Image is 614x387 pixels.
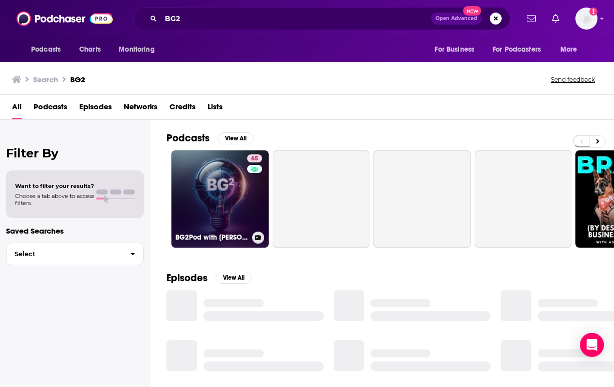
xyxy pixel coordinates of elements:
[548,10,563,27] a: Show notifications dropdown
[175,233,248,242] h3: BG2Pod with [PERSON_NAME] and [PERSON_NAME]
[119,43,154,57] span: Monitoring
[435,43,474,57] span: For Business
[79,99,112,119] a: Episodes
[580,333,604,357] div: Open Intercom Messenger
[133,7,510,30] div: Search podcasts, credits, & more...
[216,272,252,284] button: View All
[589,8,597,16] svg: Add a profile image
[166,272,252,284] a: EpisodesView All
[169,99,195,119] a: Credits
[166,272,208,284] h2: Episodes
[161,11,431,27] input: Search podcasts, credits, & more...
[575,8,597,30] button: Show profile menu
[6,146,144,160] h2: Filter By
[523,10,540,27] a: Show notifications dropdown
[124,99,157,119] a: Networks
[73,40,107,59] a: Charts
[171,150,269,248] a: 65BG2Pod with [PERSON_NAME] and [PERSON_NAME]
[553,40,590,59] button: open menu
[428,40,487,59] button: open menu
[486,40,555,59] button: open menu
[24,40,74,59] button: open menu
[548,75,598,84] button: Send feedback
[218,132,254,144] button: View All
[6,243,144,265] button: Select
[15,182,94,189] span: Want to filter your results?
[166,132,254,144] a: PodcastsView All
[15,192,94,207] span: Choose a tab above to access filters.
[431,13,482,25] button: Open AdvancedNew
[247,154,262,162] a: 65
[493,43,541,57] span: For Podcasters
[12,99,22,119] a: All
[166,132,210,144] h2: Podcasts
[7,251,122,257] span: Select
[208,99,223,119] a: Lists
[112,40,167,59] button: open menu
[34,99,67,119] a: Podcasts
[575,8,597,30] span: Logged in as HughE
[575,8,597,30] img: User Profile
[17,9,113,28] img: Podchaser - Follow, Share and Rate Podcasts
[436,16,477,21] span: Open Advanced
[33,75,58,84] h3: Search
[70,75,85,84] h3: BG2
[463,6,481,16] span: New
[251,154,258,164] span: 65
[79,43,101,57] span: Charts
[6,226,144,236] p: Saved Searches
[31,43,61,57] span: Podcasts
[560,43,577,57] span: More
